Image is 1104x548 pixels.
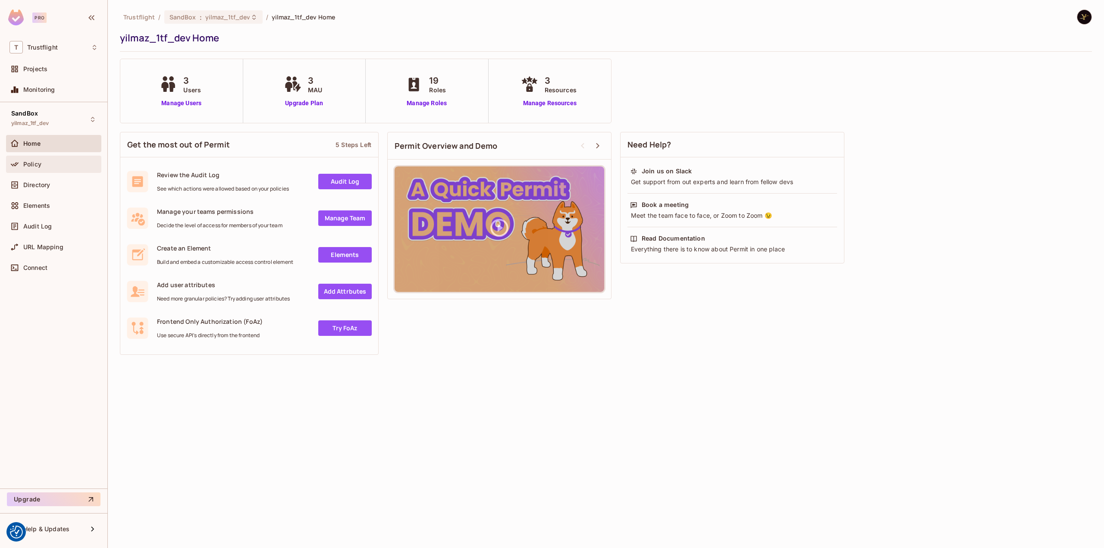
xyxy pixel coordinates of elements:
span: Audit Log [23,223,52,230]
span: 3 [183,74,201,87]
a: Elements [318,247,372,263]
button: Consent Preferences [10,526,23,539]
span: URL Mapping [23,244,63,251]
div: Read Documentation [642,234,705,243]
span: Projects [23,66,47,72]
span: T [9,41,23,53]
span: Elements [23,202,50,209]
span: Need Help? [627,139,671,150]
span: Workspace: Trustflight [27,44,58,51]
span: MAU [308,85,322,94]
span: See which actions were allowed based on your policies [157,185,289,192]
span: Policy [23,161,41,168]
span: Decide the level of access for members of your team [157,222,282,229]
span: 3 [308,74,322,87]
a: Audit Log [318,174,372,189]
span: yilmaz_1tf_dev Home [272,13,336,21]
span: Roles [429,85,446,94]
div: Meet the team face to face, or Zoom to Zoom 😉 [630,211,834,220]
span: SandBox [11,110,38,117]
span: Resources [545,85,577,94]
div: Pro [32,13,47,23]
span: Users [183,85,201,94]
span: SandBox [169,13,196,21]
a: Add Attrbutes [318,284,372,299]
li: / [158,13,160,21]
div: Get support from out experts and learn from fellow devs [630,178,834,186]
a: Manage Users [157,99,205,108]
span: Permit Overview and Demo [395,141,498,151]
span: Add user attributes [157,281,290,289]
img: Revisit consent button [10,526,23,539]
span: Frontend Only Authorization (FoAz) [157,317,263,326]
div: Everything there is to know about Permit in one place [630,245,834,254]
span: 3 [545,74,577,87]
span: Manage your teams permissions [157,207,282,216]
img: Yilmaz Alizadeh [1077,10,1091,24]
span: yilmaz_1tf_dev [11,120,49,127]
span: Connect [23,264,47,271]
span: Build and embed a customizable access control element [157,259,293,266]
button: Upgrade [7,492,100,506]
span: : [199,14,202,21]
a: Upgrade Plan [282,99,326,108]
div: Join us on Slack [642,167,692,175]
span: Create an Element [157,244,293,252]
a: Manage Resources [519,99,581,108]
li: / [266,13,268,21]
span: Directory [23,182,50,188]
span: Use secure API's directly from the frontend [157,332,263,339]
a: Try FoAz [318,320,372,336]
span: Review the Audit Log [157,171,289,179]
span: Help & Updates [23,526,69,532]
span: Need more granular policies? Try adding user attributes [157,295,290,302]
span: Get the most out of Permit [127,139,230,150]
span: 19 [429,74,446,87]
span: Home [23,140,41,147]
a: Manage Roles [403,99,450,108]
img: SReyMgAAAABJRU5ErkJggg== [8,9,24,25]
span: Monitoring [23,86,55,93]
span: yilmaz_1tf_dev [205,13,251,21]
div: 5 Steps Left [336,141,371,149]
span: the active workspace [123,13,155,21]
div: yilmaz_1tf_dev Home [120,31,1088,44]
a: Manage Team [318,210,372,226]
div: Book a meeting [642,200,689,209]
